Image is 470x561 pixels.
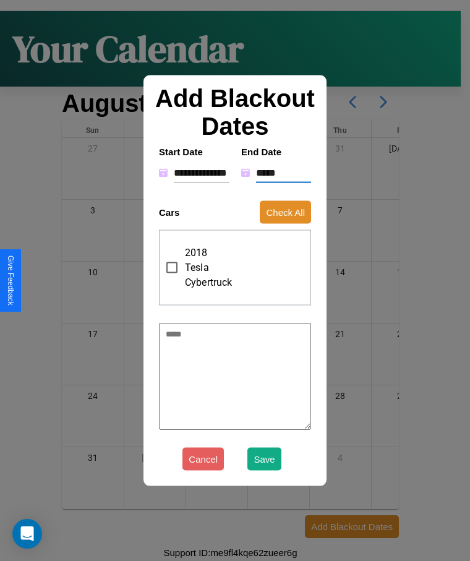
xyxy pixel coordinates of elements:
[12,519,42,549] div: Open Intercom Messenger
[153,84,317,140] h2: Add Blackout Dates
[182,448,224,471] button: Cancel
[159,207,179,217] h4: Cars
[159,146,229,156] h4: Start Date
[6,255,15,306] div: Give Feedback
[185,245,233,289] span: 2018 Tesla Cybertruck
[247,448,281,471] button: Save
[241,146,311,156] h4: End Date
[260,200,311,223] button: Check All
